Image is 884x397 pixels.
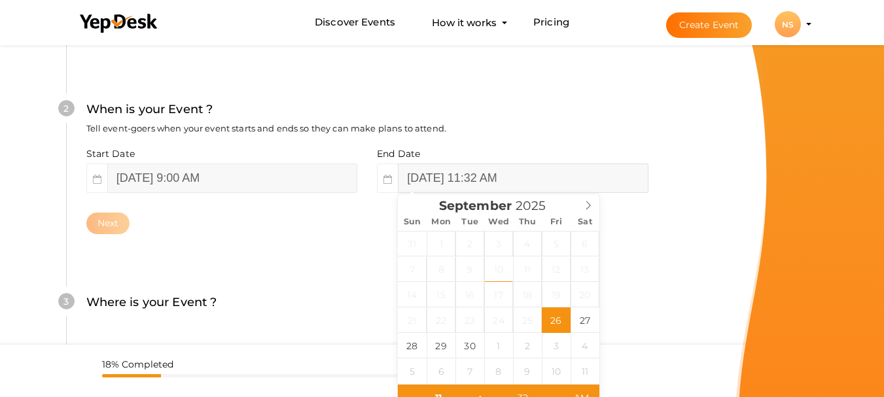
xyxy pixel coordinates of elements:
[513,231,542,256] span: September 4, 2025
[58,293,75,309] div: 3
[315,10,395,35] a: Discover Events
[58,100,75,116] div: 2
[542,282,571,307] span: September 19, 2025
[86,293,217,312] label: Where is your Event ?
[427,358,455,384] span: October 6, 2025
[398,307,427,333] span: September 21, 2025
[771,10,805,38] button: NS
[571,256,599,282] span: September 13, 2025
[86,122,446,135] label: Tell event-goers when your event starts and ends so they can make plans to attend.
[455,282,484,307] span: September 16, 2025
[398,333,427,358] span: September 28, 2025
[513,307,542,333] span: September 25, 2025
[427,218,455,226] span: Mon
[571,358,599,384] span: October 11, 2025
[427,333,455,358] span: September 29, 2025
[455,256,484,282] span: September 9, 2025
[455,333,484,358] span: September 30, 2025
[427,307,455,333] span: September 22, 2025
[377,147,420,160] label: End Date
[542,231,571,256] span: September 5, 2025
[427,282,455,307] span: September 15, 2025
[512,198,563,213] input: Year
[484,358,513,384] span: October 8, 2025
[428,10,501,35] button: How it works
[513,358,542,384] span: October 9, 2025
[398,282,427,307] span: September 14, 2025
[398,231,427,256] span: August 31, 2025
[455,307,484,333] span: September 23, 2025
[439,200,512,213] span: September
[542,256,571,282] span: September 12, 2025
[542,358,571,384] span: October 10, 2025
[86,213,130,234] button: Next
[484,307,513,333] span: September 24, 2025
[666,12,752,38] button: Create Event
[398,218,427,226] span: Sun
[427,231,455,256] span: September 1, 2025
[455,218,484,226] span: Tue
[533,10,569,35] a: Pricing
[571,333,599,358] span: October 4, 2025
[513,333,542,358] span: October 2, 2025
[542,218,571,226] span: Fri
[86,100,213,119] label: When is your Event ?
[513,282,542,307] span: September 18, 2025
[398,164,648,193] input: Event end date
[484,218,513,226] span: Wed
[107,164,357,193] input: Event start date
[86,147,135,160] label: Start Date
[571,231,599,256] span: September 6, 2025
[484,282,513,307] span: September 17, 2025
[455,358,484,384] span: October 7, 2025
[542,333,571,358] span: October 3, 2025
[571,282,599,307] span: September 20, 2025
[571,307,599,333] span: September 27, 2025
[513,256,542,282] span: September 11, 2025
[398,358,427,384] span: October 5, 2025
[484,231,513,256] span: September 3, 2025
[484,333,513,358] span: October 1, 2025
[484,256,513,282] span: September 10, 2025
[775,11,801,37] div: NS
[775,20,801,29] profile-pic: NS
[455,231,484,256] span: September 2, 2025
[571,218,599,226] span: Sat
[427,256,455,282] span: September 8, 2025
[398,256,427,282] span: September 7, 2025
[102,358,174,371] label: 18% Completed
[542,307,571,333] span: September 26, 2025
[513,218,542,226] span: Thu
